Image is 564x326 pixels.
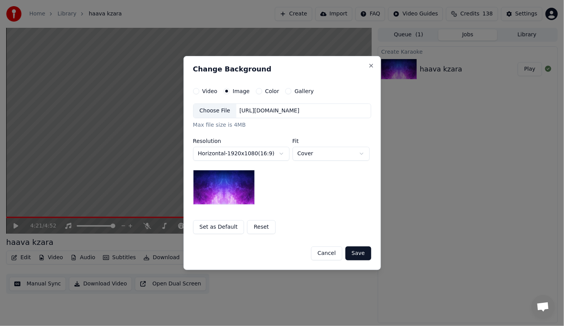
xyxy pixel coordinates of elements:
div: [URL][DOMAIN_NAME] [236,107,303,115]
button: Cancel [311,246,342,260]
label: Video [202,88,217,94]
button: Save [345,246,371,260]
label: Fit [293,138,370,144]
label: Gallery [295,88,314,94]
h2: Change Background [193,66,371,73]
div: Max file size is 4MB [193,121,371,129]
button: Reset [247,220,275,234]
label: Color [265,88,279,94]
div: Choose File [194,104,237,118]
label: Resolution [193,138,290,144]
label: Image [233,88,250,94]
button: Set as Default [193,220,244,234]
